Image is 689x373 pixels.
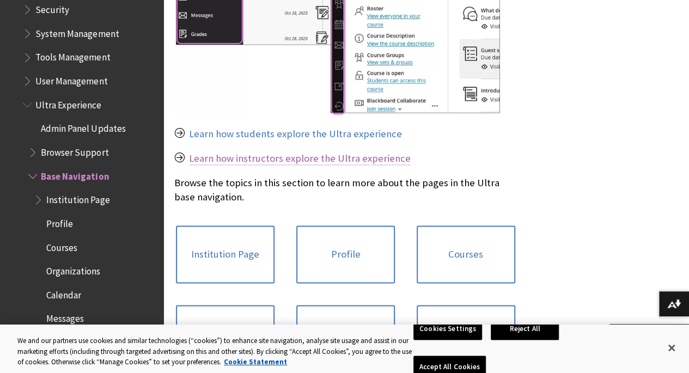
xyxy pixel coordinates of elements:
span: Calendar [46,286,81,301]
span: Browser Support [41,143,108,158]
a: Calendar [296,305,395,363]
span: Institution Page [46,191,109,205]
span: Admin Panel Updates [41,120,125,134]
div: We and our partners use cookies and similar technologies (“cookies”) to enhance site navigation, ... [17,335,413,368]
a: Organizations [176,305,275,363]
span: Security [35,1,69,15]
a: Learn how students explore the Ultra experience [189,127,402,140]
a: Messages [417,305,515,363]
span: Profile [46,215,73,229]
a: Courses [417,225,515,283]
a: More information about your privacy, opens in a new tab [224,357,287,366]
span: Messages [46,310,84,325]
button: Cookies Settings [413,317,482,340]
p: Browse the topics in this section to learn more about the pages in the Ultra base navigation. [174,176,517,204]
span: Organizations [46,262,100,277]
span: Ultra Experience [35,96,101,111]
span: Base Navigation [41,167,109,182]
span: System Management [35,25,119,39]
span: User Management [35,72,107,87]
a: Profile [296,225,395,283]
a: Back to top [609,324,689,344]
span: Tools Management [35,48,110,63]
a: Learn how instructors explore the Ultra experience [189,152,411,165]
a: Institution Page [176,225,275,283]
span: Courses [46,239,77,253]
button: Reject All [491,317,559,340]
button: Close [660,336,684,360]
